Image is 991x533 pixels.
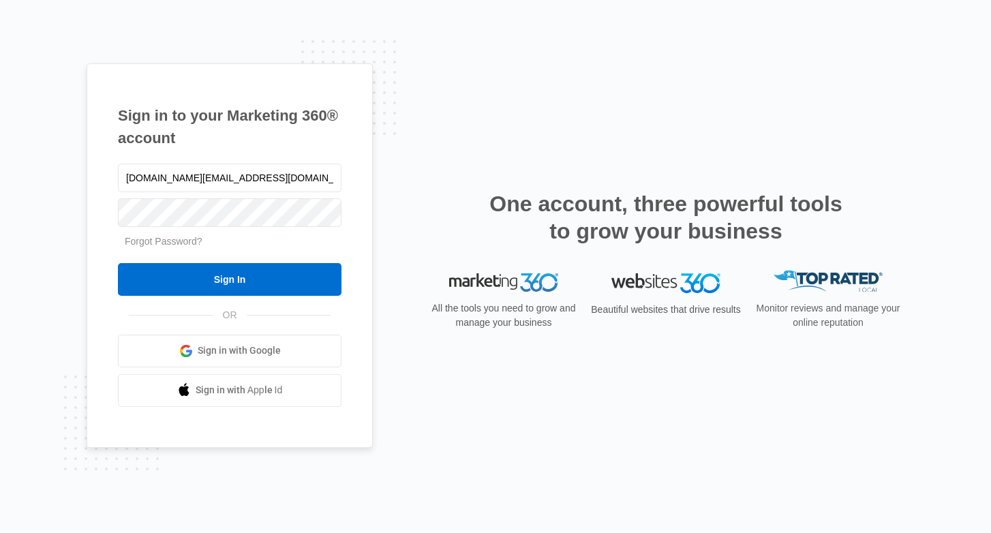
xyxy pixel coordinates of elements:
p: All the tools you need to grow and manage your business [427,301,580,330]
input: Sign In [118,263,341,296]
a: Sign in with Apple Id [118,374,341,407]
img: Top Rated Local [774,273,883,296]
h2: One account, three powerful tools to grow your business [485,190,847,245]
p: Beautiful websites that drive results [590,303,742,317]
h1: Sign in to your Marketing 360® account [118,104,341,149]
a: Forgot Password? [125,236,202,247]
span: Sign in with Google [198,344,281,358]
img: Marketing 360 [449,273,558,292]
input: Email [118,164,341,192]
span: OR [213,308,247,322]
p: Monitor reviews and manage your online reputation [752,305,904,333]
img: Websites 360 [611,273,720,293]
span: Sign in with Apple Id [196,383,283,397]
a: Sign in with Google [118,335,341,367]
